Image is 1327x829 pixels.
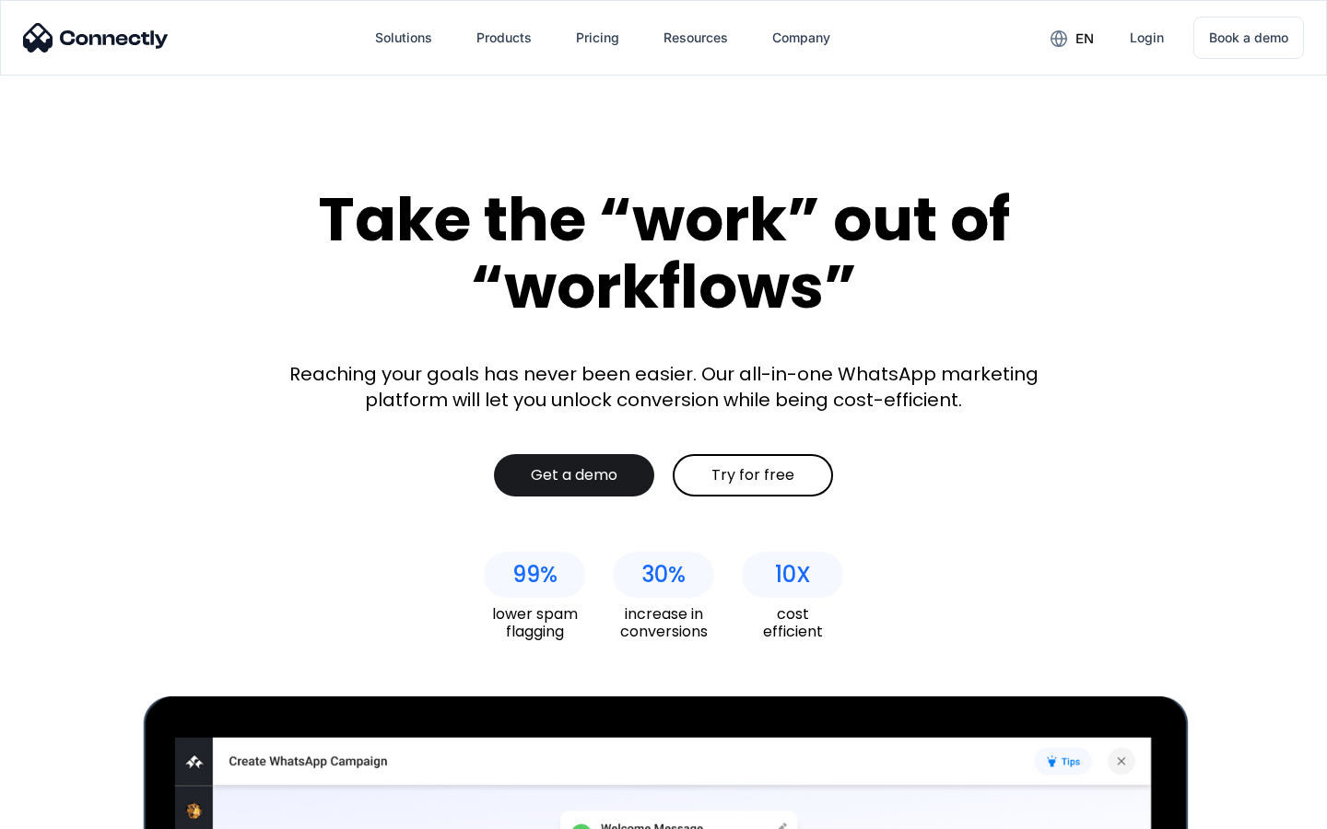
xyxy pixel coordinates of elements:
[476,25,532,51] div: Products
[775,562,811,588] div: 10X
[23,23,169,53] img: Connectly Logo
[613,605,714,640] div: increase in conversions
[276,361,1051,413] div: Reaching your goals has never been easier. Our all-in-one WhatsApp marketing platform will let yo...
[1036,24,1108,52] div: en
[649,16,743,60] div: Resources
[641,562,686,588] div: 30%
[772,25,830,51] div: Company
[375,25,432,51] div: Solutions
[18,797,111,823] aside: Language selected: English
[561,16,634,60] a: Pricing
[576,25,619,51] div: Pricing
[360,16,447,60] div: Solutions
[1130,25,1164,51] div: Login
[484,605,585,640] div: lower spam flagging
[742,605,843,640] div: cost efficient
[531,466,617,485] div: Get a demo
[663,25,728,51] div: Resources
[512,562,558,588] div: 99%
[249,186,1078,320] div: Take the “work” out of “workflows”
[1075,26,1094,52] div: en
[1193,17,1304,59] a: Book a demo
[673,454,833,496] a: Try for free
[494,454,654,496] a: Get a demo
[1115,16,1179,60] a: Login
[757,16,845,60] div: Company
[37,797,111,823] ul: Language list
[462,16,546,60] div: Products
[711,466,794,485] div: Try for free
